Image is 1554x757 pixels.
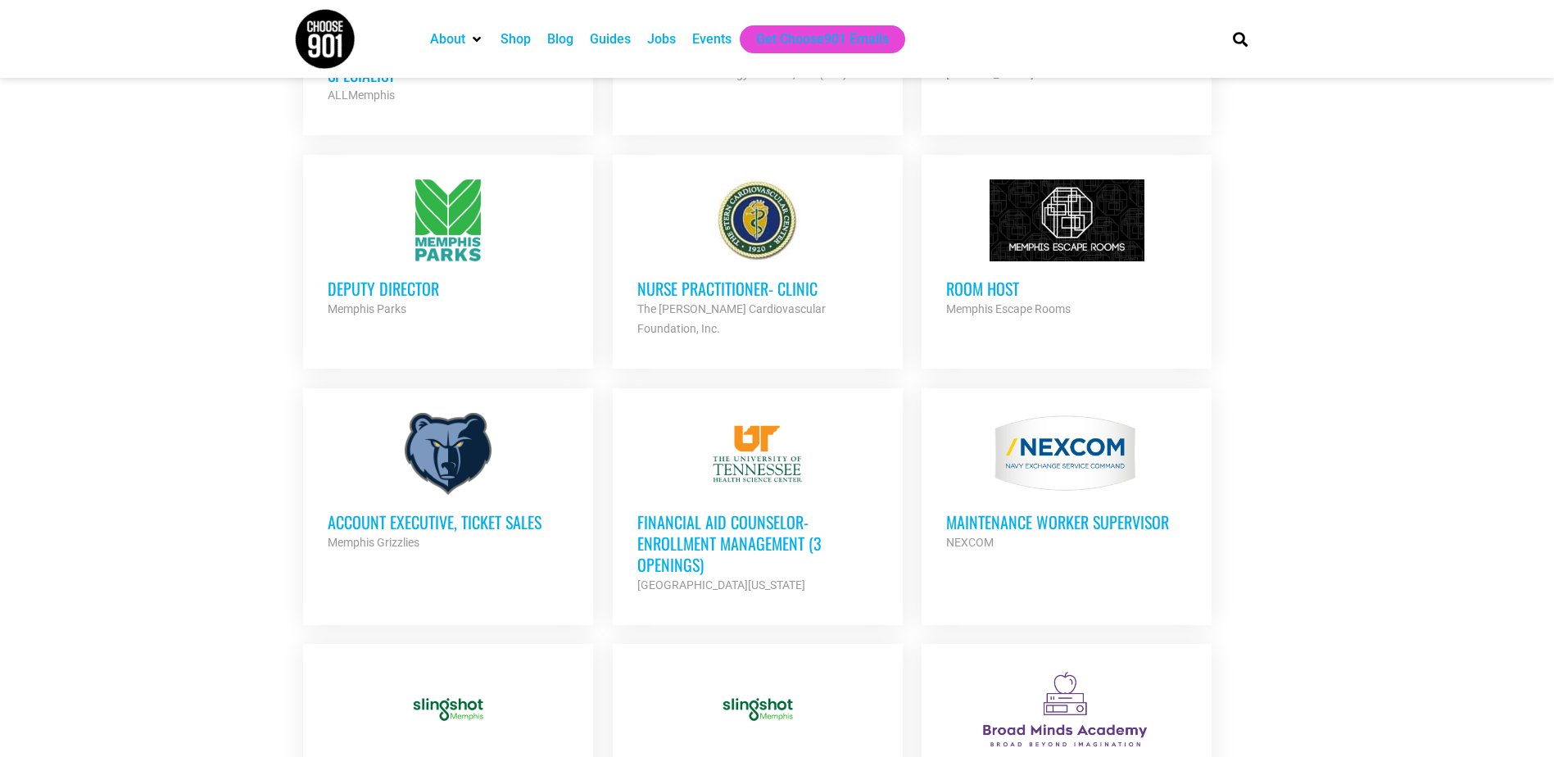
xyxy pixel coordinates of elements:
[946,536,994,549] strong: NEXCOM
[430,29,465,49] a: About
[946,278,1187,299] h3: Room Host
[637,302,826,335] strong: The [PERSON_NAME] Cardiovascular Foundation, Inc.
[1226,25,1253,52] div: Search
[328,536,419,549] strong: Memphis Grizzlies
[422,25,492,53] div: About
[692,29,732,49] a: Events
[613,155,903,363] a: Nurse Practitioner- Clinic The [PERSON_NAME] Cardiovascular Foundation, Inc.
[637,278,878,299] h3: Nurse Practitioner- Clinic
[637,578,805,592] strong: [GEOGRAPHIC_DATA][US_STATE]
[328,88,395,102] strong: ALLMemphis
[637,511,878,575] h3: Financial Aid Counselor-Enrollment Management (3 Openings)
[613,388,903,619] a: Financial Aid Counselor-Enrollment Management (3 Openings) [GEOGRAPHIC_DATA][US_STATE]
[946,511,1187,533] h3: MAINTENANCE WORKER SUPERVISOR
[922,388,1212,577] a: MAINTENANCE WORKER SUPERVISOR NEXCOM
[756,29,889,49] a: Get Choose901 Emails
[422,25,1205,53] nav: Main nav
[328,511,569,533] h3: Account Executive, Ticket Sales
[946,302,1071,315] strong: Memphis Escape Rooms
[590,29,631,49] a: Guides
[303,155,593,343] a: Deputy Director Memphis Parks
[328,302,406,315] strong: Memphis Parks
[501,29,531,49] a: Shop
[328,278,569,299] h3: Deputy Director
[303,388,593,577] a: Account Executive, Ticket Sales Memphis Grizzlies
[547,29,573,49] a: Blog
[922,155,1212,343] a: Room Host Memphis Escape Rooms
[647,29,676,49] a: Jobs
